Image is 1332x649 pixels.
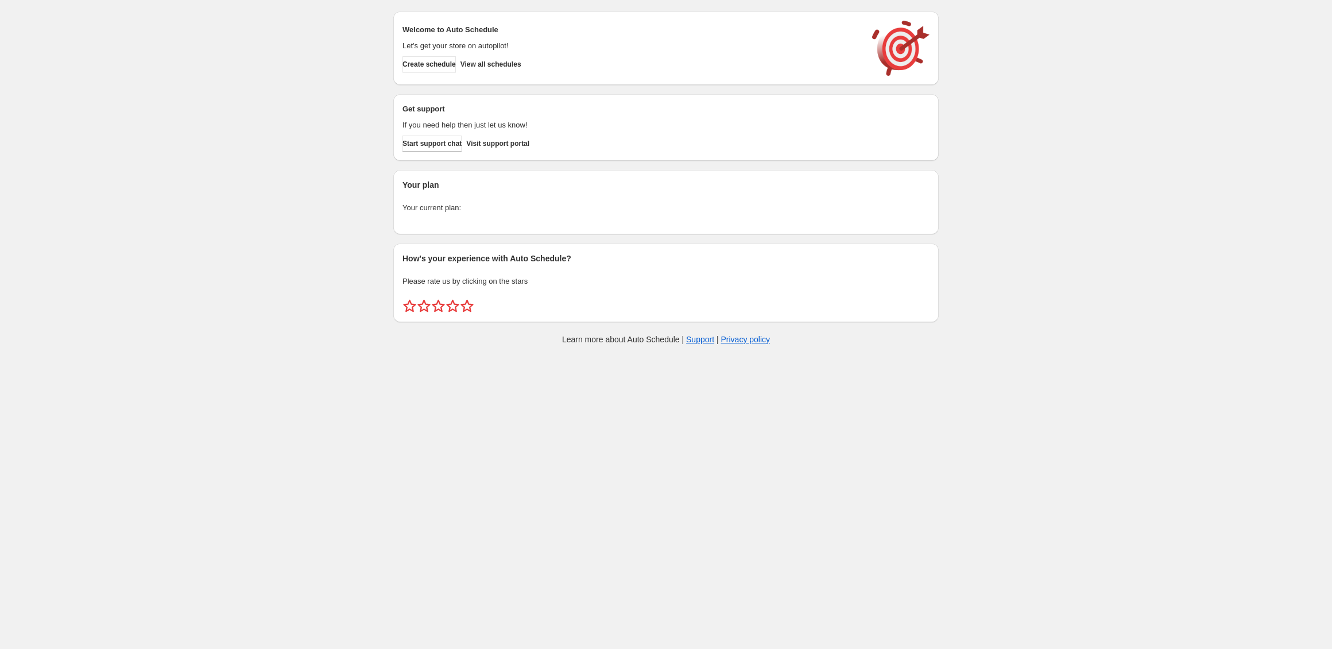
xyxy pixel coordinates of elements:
[402,139,462,148] span: Start support chat
[562,334,770,345] p: Learn more about Auto Schedule | |
[402,103,861,115] h2: Get support
[402,253,930,264] h2: How's your experience with Auto Schedule?
[402,119,861,131] p: If you need help then just let us know!
[402,56,456,72] button: Create schedule
[402,179,930,191] h2: Your plan
[402,276,930,287] p: Please rate us by clicking on the stars
[460,60,521,69] span: View all schedules
[402,40,861,52] p: Let's get your store on autopilot!
[721,335,770,344] a: Privacy policy
[402,60,456,69] span: Create schedule
[686,335,714,344] a: Support
[460,56,521,72] button: View all schedules
[402,202,930,214] p: Your current plan:
[402,136,462,152] a: Start support chat
[402,24,861,36] h2: Welcome to Auto Schedule
[466,136,529,152] a: Visit support portal
[466,139,529,148] span: Visit support portal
